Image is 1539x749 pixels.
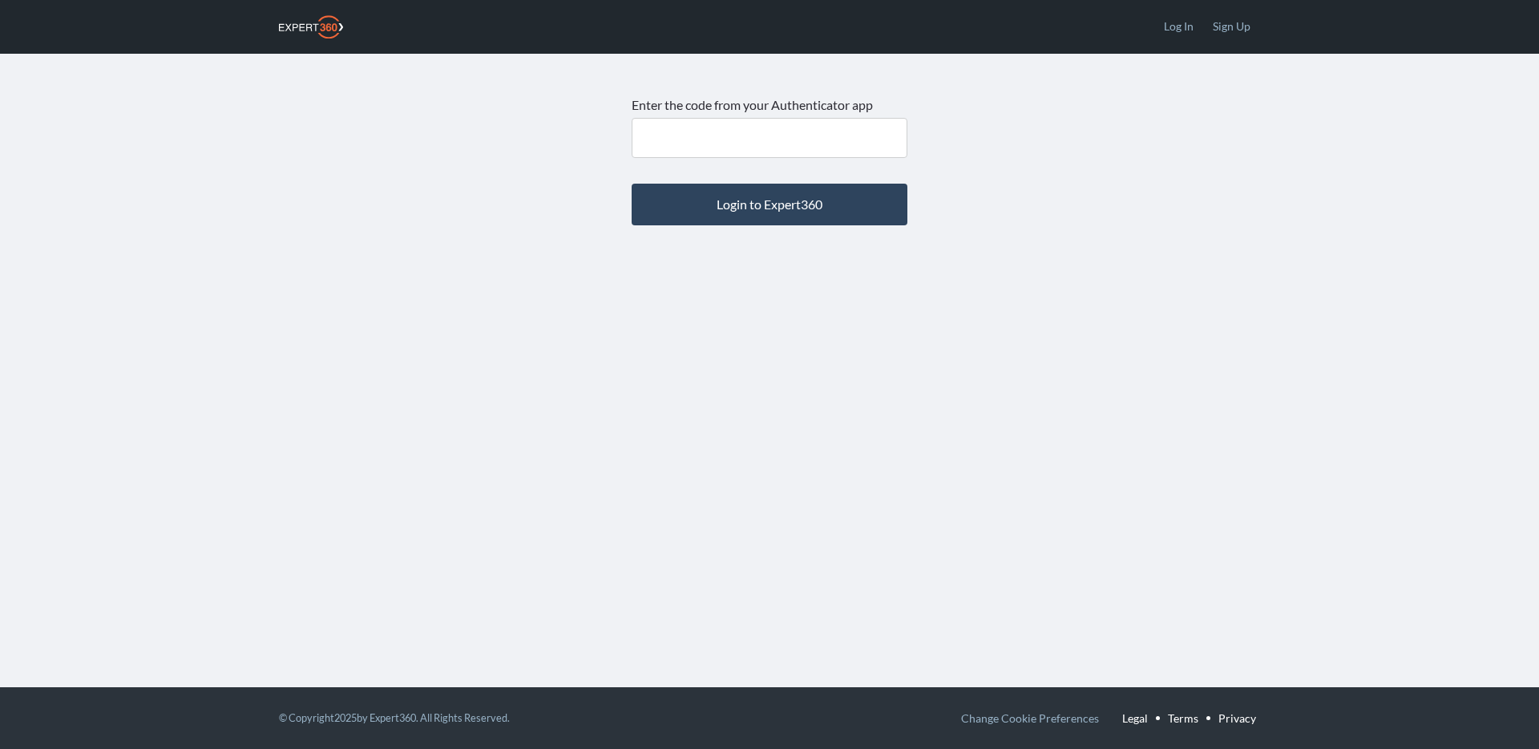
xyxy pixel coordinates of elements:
[279,711,510,724] small: © Copyright 2025 by Expert360. All Rights Reserved.
[717,196,822,212] span: Login to Expert360
[961,707,1099,729] button: Change Cookie Preferences
[632,184,907,225] button: Login to Expert360
[1168,707,1198,729] a: Terms
[1218,707,1256,729] a: Privacy
[1122,707,1148,729] a: Legal
[279,15,343,38] img: Expert360
[632,95,873,115] label: Enter the code from your Authenticator app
